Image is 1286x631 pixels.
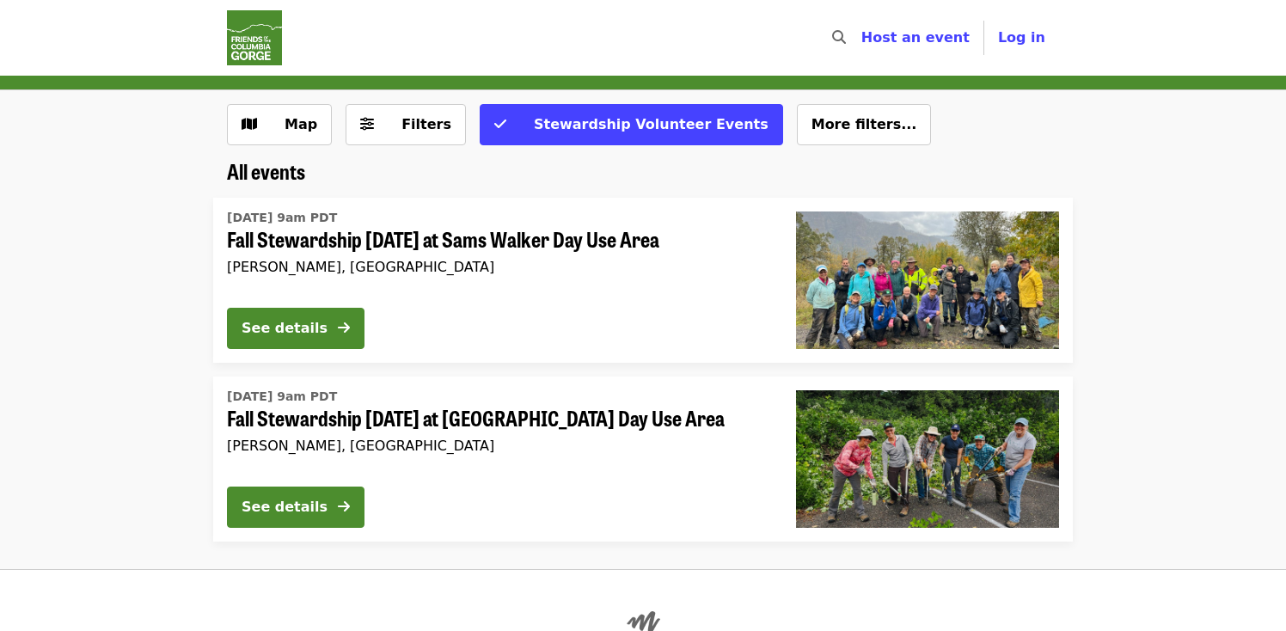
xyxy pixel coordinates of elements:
img: Friends Of The Columbia Gorge - Home [227,10,282,65]
span: Fall Stewardship [DATE] at [GEOGRAPHIC_DATA] Day Use Area [227,406,769,431]
i: arrow-right icon [338,499,350,515]
div: See details [242,318,328,339]
i: search icon [832,29,846,46]
div: See details [242,497,328,518]
i: check icon [494,116,506,132]
button: More filters... [797,104,932,145]
span: More filters... [811,116,917,132]
div: [PERSON_NAME], [GEOGRAPHIC_DATA] [227,259,769,275]
span: All events [227,156,305,186]
button: Filters (0 selected) [346,104,466,145]
span: Fall Stewardship [DATE] at Sams Walker Day Use Area [227,227,769,252]
img: Fall Stewardship Saturday at St. Cloud Day Use Area organized by Friends Of The Columbia Gorge [796,390,1059,528]
i: map icon [242,116,257,132]
time: [DATE] 9am PDT [227,388,337,406]
button: Show map view [227,104,332,145]
a: Host an event [861,29,970,46]
span: Stewardship Volunteer Events [534,116,769,132]
span: Map [285,116,317,132]
div: [PERSON_NAME], [GEOGRAPHIC_DATA] [227,438,769,454]
a: See details for "Fall Stewardship Saturday at Sams Walker Day Use Area" [213,198,1073,363]
span: Log in [998,29,1045,46]
button: Stewardship Volunteer Events [480,104,783,145]
i: arrow-right icon [338,320,350,336]
button: Log in [984,21,1059,55]
input: Search [856,17,870,58]
button: See details [227,308,364,349]
span: Filters [401,116,451,132]
i: sliders-h icon [360,116,374,132]
time: [DATE] 9am PDT [227,209,337,227]
button: See details [227,487,364,528]
img: Fall Stewardship Saturday at Sams Walker Day Use Area organized by Friends Of The Columbia Gorge [796,211,1059,349]
a: See details for "Fall Stewardship Saturday at St. Cloud Day Use Area" [213,377,1073,542]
